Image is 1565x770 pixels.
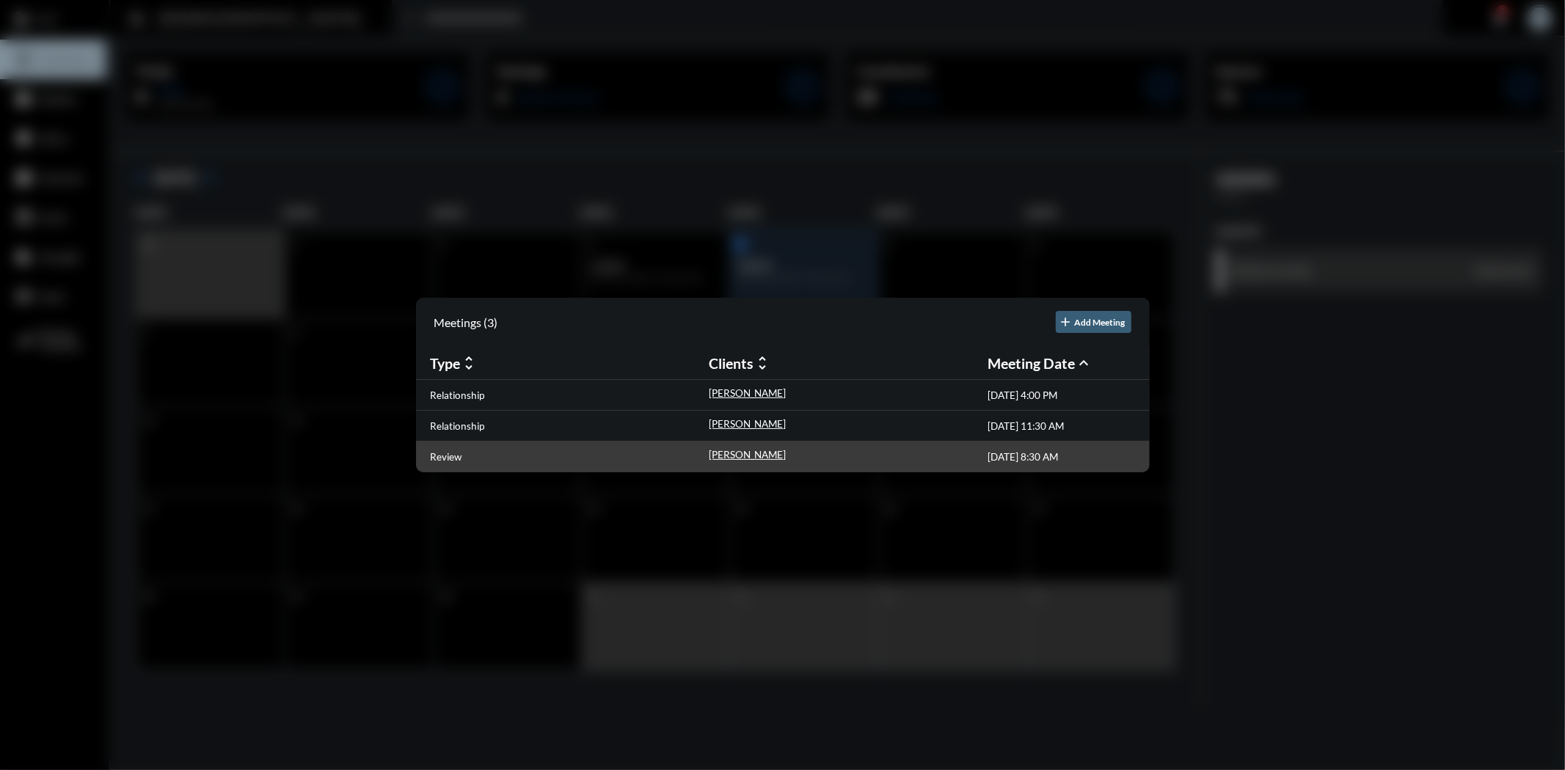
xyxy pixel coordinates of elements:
[431,389,485,401] p: Relationship
[988,389,1058,401] p: [DATE] 4:00 PM
[1076,354,1093,372] mat-icon: expand_less
[988,420,1065,432] p: [DATE] 11:30 AM
[1059,315,1073,329] mat-icon: add
[709,355,754,372] h2: Clients
[988,451,1059,463] p: [DATE] 8:30 AM
[431,451,462,463] p: Review
[434,315,498,329] h2: Meetings (3)
[754,354,772,372] mat-icon: unfold_more
[431,420,485,432] p: Relationship
[709,418,787,430] p: [PERSON_NAME]
[431,355,461,372] h2: Type
[709,387,787,399] p: [PERSON_NAME]
[988,355,1076,372] h2: Meeting Date
[1056,311,1131,333] button: Add Meeting
[461,354,478,372] mat-icon: unfold_more
[709,449,787,461] p: [PERSON_NAME]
